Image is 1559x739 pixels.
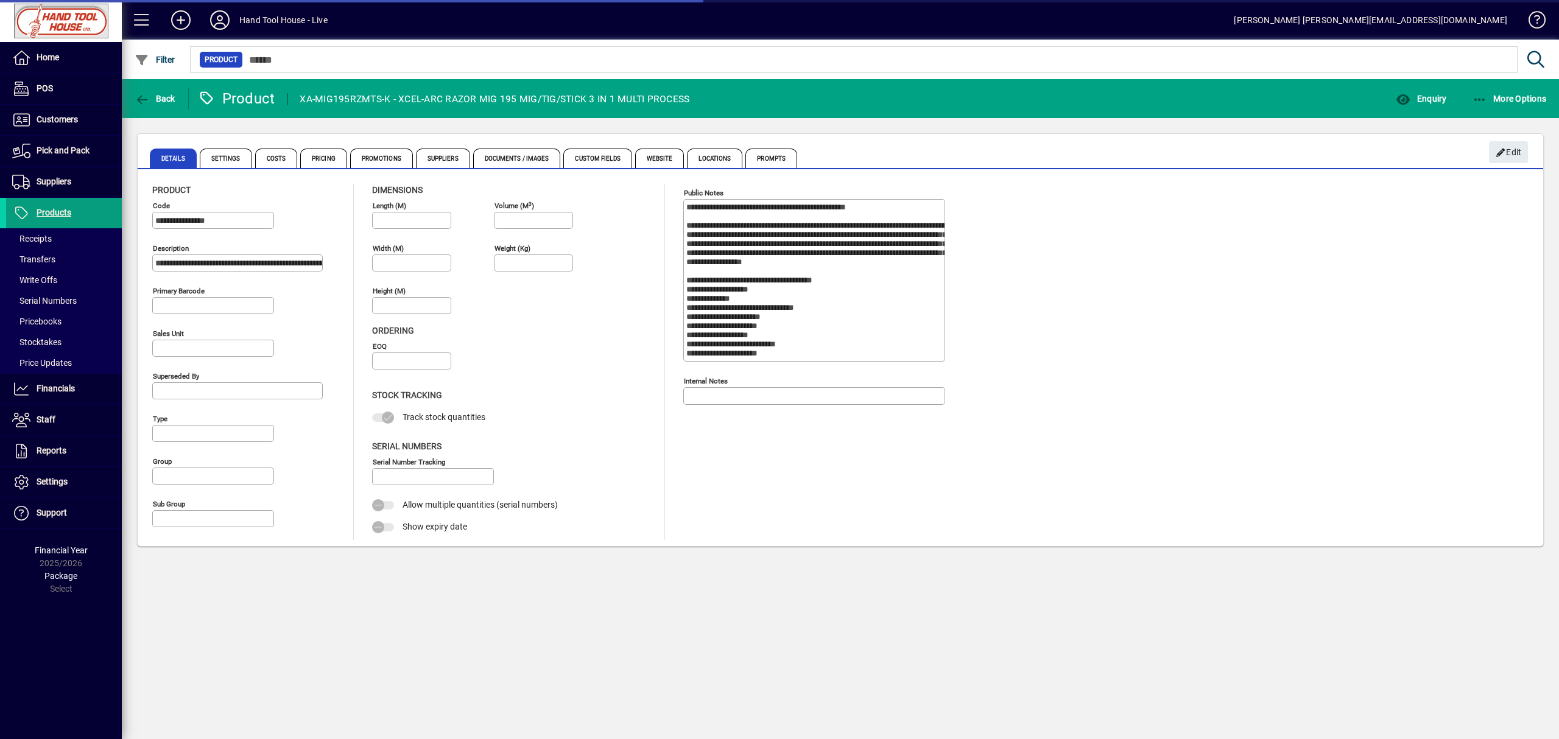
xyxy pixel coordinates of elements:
span: Allow multiple quantities (serial numbers) [403,500,558,510]
span: Custom Fields [563,149,632,168]
span: Stock Tracking [372,390,442,400]
a: Transfers [6,249,122,270]
a: Write Offs [6,270,122,290]
mat-label: Code [153,201,170,210]
button: Profile [200,9,239,31]
span: Financials [37,384,75,393]
span: Costs [255,149,298,168]
a: Pricebooks [6,311,122,332]
span: Serial Numbers [372,441,442,451]
mat-label: Internal Notes [684,377,728,385]
span: POS [37,83,53,93]
span: Reports [37,446,66,455]
span: Enquiry [1396,94,1446,103]
div: Product [198,89,275,108]
a: Financials [6,374,122,404]
button: Filter [132,49,178,71]
span: Ordering [372,326,414,335]
span: Stocktakes [12,337,62,347]
mat-label: Weight (Kg) [494,244,530,253]
button: Back [132,88,178,110]
button: More Options [1469,88,1550,110]
a: Staff [6,405,122,435]
span: Support [37,508,67,517]
a: Home [6,43,122,73]
span: Staff [37,415,55,424]
span: Filter [135,55,175,65]
span: Settings [200,149,252,168]
a: Support [6,498,122,528]
a: Serial Numbers [6,290,122,311]
a: Customers [6,105,122,135]
a: Pick and Pack [6,136,122,166]
span: Dimensions [372,185,423,195]
mat-label: EOQ [373,342,387,351]
mat-label: Group [153,457,172,466]
div: Hand Tool House - Live [239,10,328,30]
span: Pick and Pack [37,145,90,155]
mat-label: Length (m) [373,201,406,210]
span: More Options [1473,94,1547,103]
mat-label: Sales unit [153,329,184,338]
a: Knowledge Base [1519,2,1544,42]
mat-label: Type [153,415,167,423]
span: Promotions [350,149,413,168]
span: Products [37,208,71,217]
mat-label: Serial Number tracking [373,457,445,466]
button: Add [161,9,200,31]
mat-label: Width (m) [373,244,404,253]
span: Customers [37,114,78,124]
mat-label: Description [153,244,189,253]
span: Pricing [300,149,347,168]
span: Suppliers [37,177,71,186]
span: Serial Numbers [12,296,77,306]
span: Back [135,94,175,103]
span: Details [150,149,197,168]
span: Product [205,54,238,66]
a: POS [6,74,122,104]
span: Suppliers [416,149,470,168]
span: Prompts [745,149,797,168]
app-page-header-button: Back [122,88,189,110]
span: Pricebooks [12,317,62,326]
a: Settings [6,467,122,497]
span: Edit [1496,142,1522,163]
span: Documents / Images [473,149,561,168]
span: Product [152,185,191,195]
span: Track stock quantities [403,412,485,422]
span: Settings [37,477,68,486]
span: Transfers [12,254,55,264]
a: Suppliers [6,167,122,197]
span: Price Updates [12,358,72,368]
span: Financial Year [35,545,88,555]
mat-label: Sub group [153,500,185,508]
span: Show expiry date [403,522,467,531]
mat-label: Primary barcode [153,287,205,295]
a: Price Updates [6,352,122,373]
span: Locations [687,149,742,168]
a: Reports [6,436,122,466]
div: XA-MIG195RZMTS-K - XCEL-ARC RAZOR MIG 195 MIG/TIG/STICK 3 IN 1 MULTI PROCESS [300,89,689,109]
a: Receipts [6,228,122,249]
div: [PERSON_NAME] [PERSON_NAME][EMAIL_ADDRESS][DOMAIN_NAME] [1234,10,1507,30]
button: Edit [1489,141,1528,163]
span: Website [635,149,684,168]
span: Package [44,571,77,581]
mat-label: Volume (m ) [494,201,534,210]
mat-label: Superseded by [153,372,199,380]
mat-label: Height (m) [373,287,406,295]
sup: 3 [529,200,532,206]
button: Enquiry [1393,88,1449,110]
a: Stocktakes [6,332,122,352]
span: Home [37,52,59,62]
span: Write Offs [12,275,57,285]
span: Receipts [12,234,52,243]
mat-label: Public Notes [684,189,723,197]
